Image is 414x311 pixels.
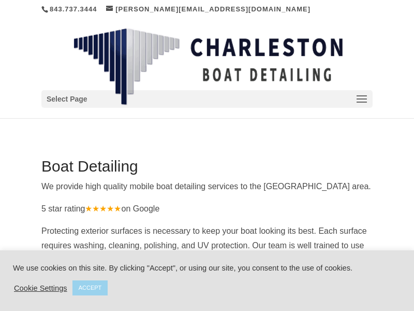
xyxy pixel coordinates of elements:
[50,5,97,13] a: 843.737.3444
[14,284,67,293] a: Cookie Settings
[106,5,310,13] a: [PERSON_NAME][EMAIL_ADDRESS][DOMAIN_NAME]
[41,204,121,213] span: 5 star rating
[47,93,87,105] span: Select Page
[73,28,343,106] img: Charleston Boat Detailing
[41,179,373,202] p: We provide high quality mobile boat detailing services to the [GEOGRAPHIC_DATA] area.
[41,159,373,179] h1: Boat Detailing
[121,204,159,213] span: on Google
[85,204,121,213] span: ★★★★★
[72,280,108,295] a: ACCEPT
[13,263,401,273] div: We use cookies on this site. By clicking "Accept", or using our site, you consent to the use of c...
